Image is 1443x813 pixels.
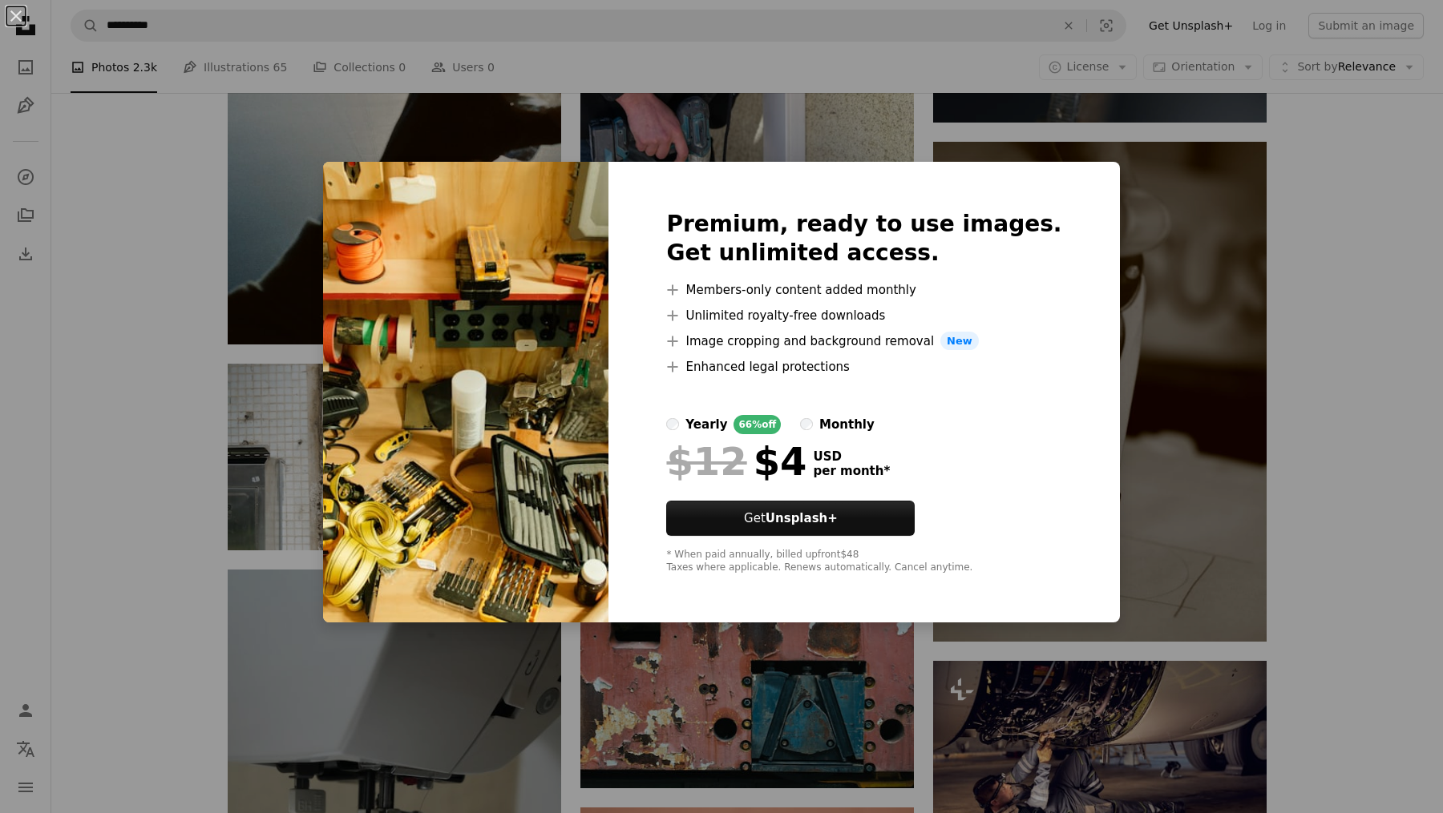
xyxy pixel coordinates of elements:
h2: Premium, ready to use images. Get unlimited access. [666,210,1061,268]
div: monthly [819,415,875,434]
li: Members-only content added monthly [666,280,1061,300]
div: $4 [666,441,806,482]
span: per month * [813,464,890,478]
li: Enhanced legal protections [666,357,1061,376]
button: GetUnsplash+ [666,501,915,536]
img: premium_photo-1749687932602-93068c7af537 [323,162,608,623]
div: yearly [685,415,727,434]
input: monthly [800,418,813,431]
div: * When paid annually, billed upfront $48 Taxes where applicable. Renews automatically. Cancel any... [666,549,1061,574]
span: USD [813,449,890,464]
span: $12 [666,441,746,482]
li: Unlimited royalty-free downloads [666,306,1061,325]
span: New [940,332,979,351]
input: yearly66%off [666,418,679,431]
div: 66% off [734,415,781,434]
li: Image cropping and background removal [666,332,1061,351]
strong: Unsplash+ [766,511,838,525]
